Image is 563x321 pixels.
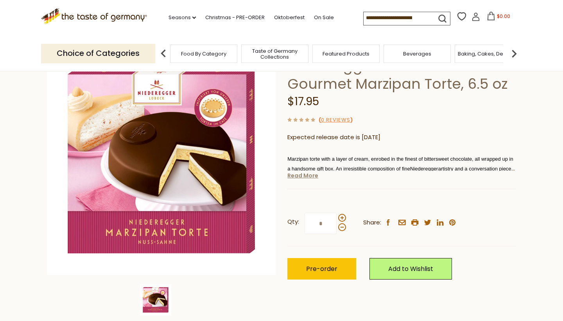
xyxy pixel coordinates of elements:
button: Pre-order [287,258,356,280]
a: Oktoberfest [274,13,305,22]
img: Niederegger Nut & Cream Marzipan Torte [47,46,276,275]
img: Niederegger Nut & Cream Marzipan Torte [140,284,171,316]
span: $0.00 [497,13,510,20]
strong: Qty: [287,217,299,227]
input: Qty: [305,213,337,234]
span: Pre-order [306,264,337,273]
a: Food By Category [181,51,226,57]
span: ( ) [319,116,353,124]
span: Share: [363,218,381,228]
a: Taste of Germany Collections [244,48,306,60]
p: Choice of Categories [41,44,155,63]
span: $17.95 [287,94,319,109]
a: Featured Products [323,51,369,57]
span: Niederegger [410,166,438,172]
a: Seasons [169,13,196,22]
a: Read More [287,172,318,179]
span: Marzipan torte with a layer of cream, enrobed in the finest of bittersweet chocolate, all wrapped... [287,156,513,172]
button: $0.00 [482,12,515,23]
img: next arrow [506,46,522,61]
a: Baking, Cakes, Desserts [458,51,518,57]
img: previous arrow [156,46,171,61]
a: Christmas - PRE-ORDER [205,13,265,22]
a: On Sale [314,13,334,22]
h1: Niederegger "Nut & Cream" Gourmet Marzipan Torte, 6.5 oz [287,57,516,93]
a: Add to Wishlist [369,258,452,280]
p: Expected release date is [DATE] [287,133,516,142]
a: Beverages [403,51,431,57]
a: 0 Reviews [321,116,350,124]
